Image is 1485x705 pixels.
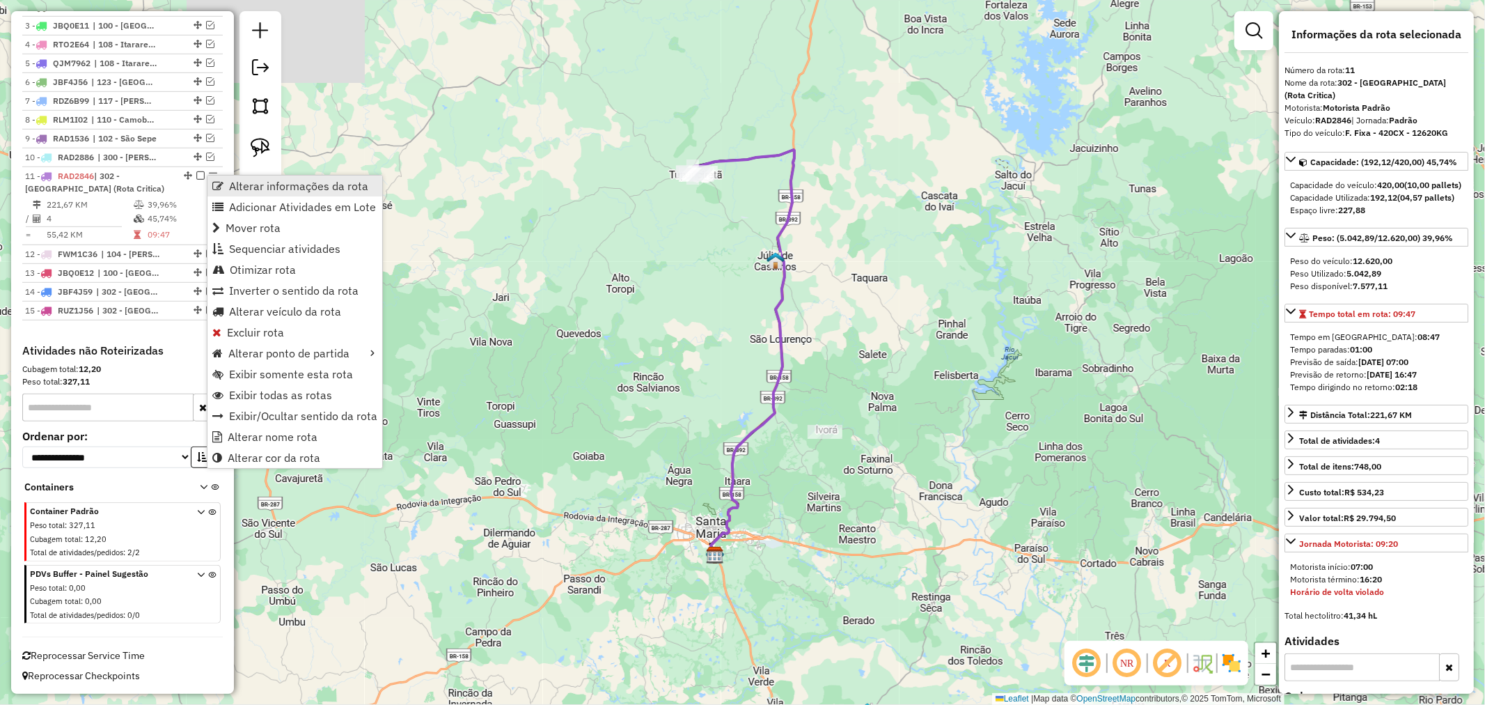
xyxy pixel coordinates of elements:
span: RDZ6B99 [53,95,89,106]
strong: 02:18 [1395,382,1417,392]
td: 55,42 KM [46,228,133,242]
span: JBF4J59 [58,286,93,297]
strong: 08:47 [1417,332,1440,342]
td: 45,74% [147,212,210,226]
img: Fluxo de ruas [1191,652,1213,674]
div: Cubagem total: [22,363,223,375]
strong: (04,57 pallets) [1397,192,1454,203]
em: Alterar sequência das rotas [184,171,192,180]
a: Leaflet [996,694,1029,704]
span: Peso do veículo: [1290,256,1392,266]
span: : [123,548,125,557]
strong: 12.620,00 [1353,256,1392,266]
em: Alterar sequência das rotas [194,77,202,86]
span: Total de atividades/pedidos [30,548,123,557]
div: Espaço livre: [1290,204,1463,217]
label: Ordenar por: [1284,688,1468,704]
a: OpenStreetMap [1077,694,1136,704]
span: Peso total [30,520,65,530]
strong: 12,20 [79,364,101,374]
h4: Informações da rota selecionada [1284,28,1468,41]
strong: 5.042,89 [1346,268,1381,279]
i: Distância Total [33,201,41,209]
span: QJM7962 [53,58,91,68]
em: Alterar sequência das rotas [194,287,202,295]
span: 5 - [25,58,91,68]
em: Visualizar rota [206,249,214,258]
span: 0,00 [69,583,86,593]
div: Tipo do veículo: [1284,127,1468,139]
div: Capacidade do veículo: [1290,179,1463,192]
div: Peso disponível: [1290,280,1463,293]
strong: [DATE] 07:00 [1358,357,1408,367]
em: Alterar sequência das rotas [194,115,202,123]
span: Alterar cor da rota [228,452,320,463]
em: Visualizar rota [206,115,214,123]
div: Map data © contributors,© 2025 TomTom, Microsoft [992,693,1284,705]
span: 8 - [25,114,88,125]
div: Capacidade: (192,12/420,00) 45,74% [1284,173,1468,222]
em: Visualizar rota [206,40,214,48]
div: Valor total: [1299,512,1396,525]
a: Distância Total:221,67 KM [1284,405,1468,424]
span: Alterar veículo da rota [229,306,341,317]
li: Exibir/Ocultar sentido da rota [207,405,382,426]
span: Peso: (5.042,89/12.620,00) 39,96% [1312,233,1453,243]
div: Distância Total: [1299,409,1412,421]
span: JBF4J56 [53,77,88,87]
button: Ordem crescente [191,447,213,468]
a: Peso: (5.042,89/12.620,00) 39,96% [1284,228,1468,247]
strong: RAD2846 [1315,115,1351,125]
em: Alterar sequência das rotas [194,40,202,48]
strong: 420,00 [1377,180,1404,190]
span: JBQ0E12 [58,268,94,278]
span: 108 - Itarare, 109 - Nossa Senhora Medianeira, 118 - Vila Independência, 700 - Shopping Royal, 90... [94,57,158,70]
a: Custo total:R$ 534,23 [1284,482,1468,501]
span: Adicionar Atividades em Lote [229,201,376,212]
span: JBQ0E11 [53,20,89,31]
span: 102 - São Sepe [93,132,157,145]
div: Motorista: [1284,102,1468,114]
span: Cubagem total [30,534,81,544]
li: Excluir rota [207,322,382,343]
span: RTO2E64 [53,39,89,49]
span: Otimizar rota [230,264,296,275]
span: Inverter o sentido da rota [229,285,359,296]
div: Peso total: [22,375,223,388]
img: Exibir/Ocultar setores [1220,652,1243,674]
div: Peso: (5.042,89/12.620,00) 39,96% [1284,249,1468,298]
span: 10 - [25,152,94,162]
span: : [81,596,83,606]
span: 3 - [25,20,89,31]
em: Visualizar rota [206,306,214,314]
span: Container Padrão [30,505,180,518]
div: Capacidade Utilizada: [1290,192,1463,204]
li: Alterar cor da rota [207,447,382,468]
div: Custo total: [1299,486,1384,499]
span: 108 - Itarare, 109 - Nossa Senhora Medianeira, 117 - Salgado Filho, 118 - Vila Independência, 900... [93,38,157,51]
span: Tempo total em rota: 09:47 [1309,309,1415,319]
span: : [123,610,125,620]
span: : [81,534,83,544]
span: 0,00 [85,596,102,606]
a: Total de atividades:4 [1284,431,1468,449]
span: 100 - Caçapava do Sul, 102 - São Sepe [97,267,162,279]
a: Jornada Motorista: 09:20 [1284,534,1468,552]
span: Containers [24,480,182,495]
i: % de utilização da cubagem [134,215,144,223]
em: Alterar sequência das rotas [194,21,202,29]
div: Peso Utilizado: [1290,268,1463,280]
span: 110 - Camobi Faixa Nova, 114 - Camobi Faixa Velha, 122 - Restinga Seca [91,114,155,126]
div: Tempo em [GEOGRAPHIC_DATA]: [1290,331,1463,343]
li: Otimizar rota [207,259,382,280]
span: Total de atividades: [1299,435,1380,446]
span: Excluir rota [227,327,284,338]
span: RAD2846 [58,171,94,181]
td: 221,67 KM [46,198,133,212]
i: Tempo total em rota [134,231,141,239]
span: RAD1536 [53,133,89,144]
div: Previsão de saída: [1290,356,1463,369]
strong: 07:00 [1351,561,1373,572]
em: Alterar sequência das rotas [194,153,202,161]
em: Opções [209,171,217,180]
